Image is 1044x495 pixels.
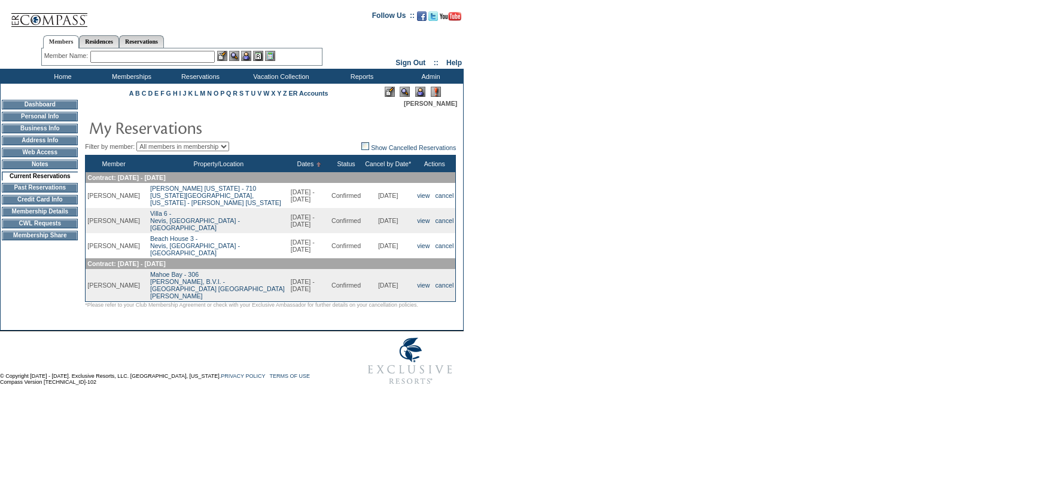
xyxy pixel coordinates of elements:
img: pgTtlMyReservations.gif [89,115,328,139]
div: Member Name: [44,51,90,61]
a: A [129,90,133,97]
td: [DATE] - [DATE] [289,183,330,208]
a: Z [283,90,287,97]
a: Dates [297,160,313,167]
a: R [233,90,238,97]
td: Current Reservations [2,172,78,181]
td: Follow Us :: [372,10,415,25]
img: Impersonate [415,87,425,97]
img: b_calculator.gif [265,51,275,61]
td: Past Reservations [2,183,78,192]
td: Personal Info [2,112,78,121]
a: Residences [79,35,119,48]
td: Notes [2,160,78,169]
a: view [417,192,430,199]
td: Membership Details [2,207,78,216]
a: Become our fan on Facebook [417,15,427,22]
td: [DATE] [363,183,413,208]
td: Admin [395,69,464,84]
img: View Mode [400,87,410,97]
span: :: [434,59,439,67]
td: Home [27,69,96,84]
td: Dashboard [2,100,78,109]
a: M [200,90,205,97]
a: Y [277,90,281,97]
td: Business Info [2,124,78,133]
td: [DATE] [363,233,413,258]
td: Confirmed [330,208,363,233]
a: PRIVACY POLICY [221,373,265,379]
td: [DATE] - [DATE] [289,208,330,233]
td: [PERSON_NAME] [86,269,142,302]
td: Confirmed [330,183,363,208]
a: J [182,90,186,97]
img: Impersonate [241,51,251,61]
img: Subscribe to our YouTube Channel [440,12,461,21]
a: Q [226,90,231,97]
td: [DATE] [363,269,413,302]
a: U [251,90,256,97]
a: view [417,282,430,289]
a: [PERSON_NAME] [US_STATE] - 710[US_STATE][GEOGRAPHIC_DATA], [US_STATE] - [PERSON_NAME] [US_STATE] [150,185,281,206]
a: P [220,90,224,97]
a: Follow us on Twitter [428,15,438,22]
img: b_edit.gif [217,51,227,61]
td: Confirmed [330,233,363,258]
img: Ascending [313,162,321,167]
td: Memberships [96,69,165,84]
a: view [417,242,430,249]
a: Subscribe to our YouTube Channel [440,15,461,22]
a: F [160,90,165,97]
td: [PERSON_NAME] [86,183,142,208]
img: chk_off.JPG [361,142,369,150]
td: Vacation Collection [233,69,326,84]
th: Actions [413,155,456,173]
span: Filter by member: [85,143,135,150]
span: Contract: [DATE] - [DATE] [87,174,165,181]
img: Compass Home [10,3,88,27]
td: [PERSON_NAME] [86,233,142,258]
td: Confirmed [330,269,363,302]
a: Help [446,59,462,67]
td: [DATE] - [DATE] [289,233,330,258]
a: I [179,90,181,97]
a: cancel [436,217,454,224]
a: B [135,90,140,97]
td: Membership Share [2,231,78,240]
a: Status [337,160,355,167]
a: V [257,90,261,97]
img: Become our fan on Facebook [417,11,427,21]
a: Sign Out [395,59,425,67]
img: View [229,51,239,61]
a: S [239,90,244,97]
a: ER Accounts [289,90,328,97]
a: W [263,90,269,97]
a: G [166,90,171,97]
span: *Please refer to your Club Membership Agreement or check with your Exclusive Ambassador for furth... [85,302,418,308]
td: Address Info [2,136,78,145]
img: Edit Mode [385,87,395,97]
a: Member [102,160,126,167]
td: Web Access [2,148,78,157]
a: Members [43,35,80,48]
td: [DATE] [363,208,413,233]
img: Reservations [253,51,263,61]
a: Property/Location [194,160,244,167]
td: [PERSON_NAME] [86,208,142,233]
img: Exclusive Resorts [357,331,464,391]
a: Villa 6 -Nevis, [GEOGRAPHIC_DATA] - [GEOGRAPHIC_DATA] [150,210,240,231]
a: Mahoe Bay - 306[PERSON_NAME], B.V.I. - [GEOGRAPHIC_DATA] [GEOGRAPHIC_DATA][PERSON_NAME] [150,271,285,300]
a: Beach House 3 -Nevis, [GEOGRAPHIC_DATA] - [GEOGRAPHIC_DATA] [150,235,240,256]
span: [PERSON_NAME] [404,100,457,107]
a: K [188,90,193,97]
a: view [417,217,430,224]
a: Cancel by Date* [365,160,411,167]
td: CWL Requests [2,219,78,228]
a: L [194,90,198,97]
td: Reservations [165,69,233,84]
img: Follow us on Twitter [428,11,438,21]
a: O [214,90,218,97]
td: [DATE] - [DATE] [289,269,330,302]
a: Reservations [119,35,164,48]
a: E [154,90,159,97]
